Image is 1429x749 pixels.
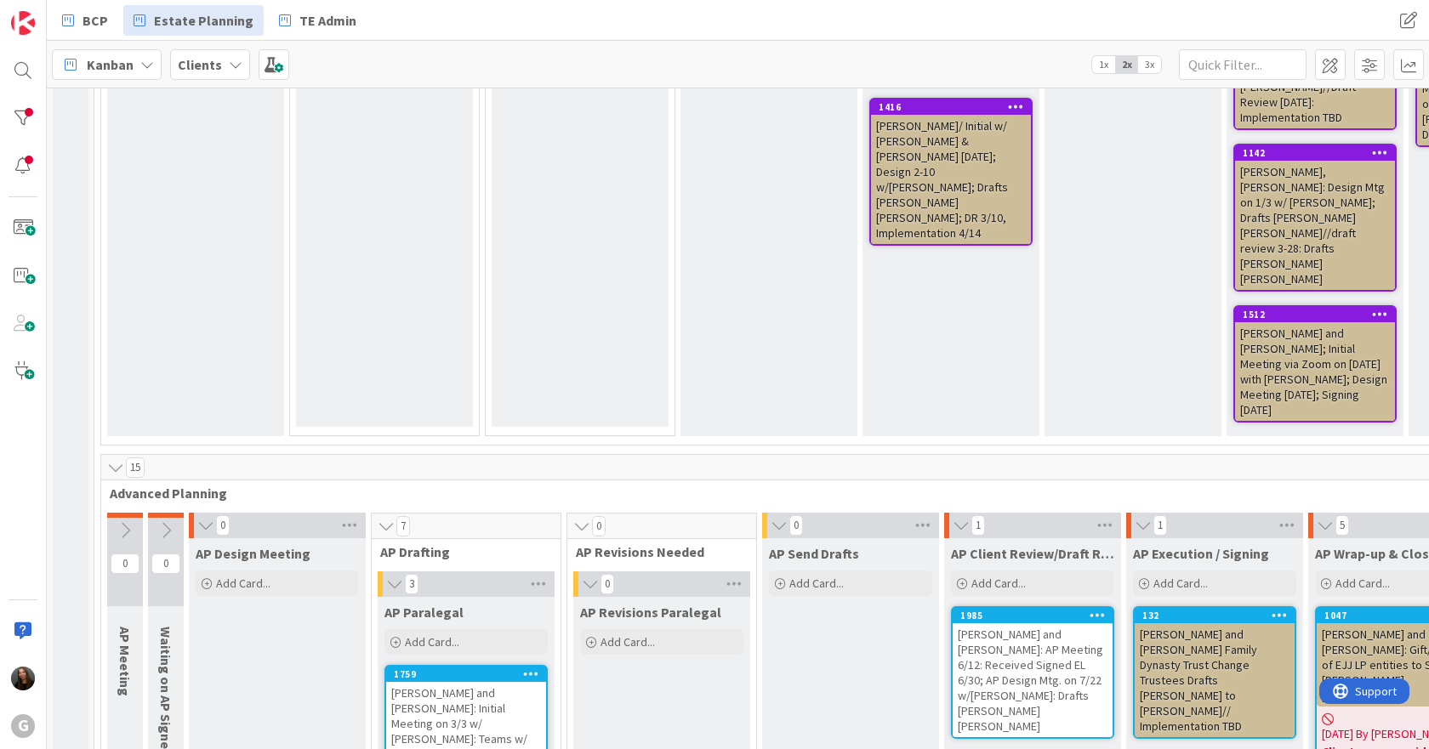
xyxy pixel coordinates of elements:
div: [PERSON_NAME] and [PERSON_NAME] Family Dynasty Trust Change Trustees Drafts [PERSON_NAME] to [PER... [1135,623,1295,737]
span: 0 [789,515,803,536]
span: AP Execution / Signing [1133,545,1269,562]
div: [PERSON_NAME] and [PERSON_NAME]; Initial Meeting via Zoom on [DATE] with [PERSON_NAME]; Design Me... [1235,322,1395,421]
span: AP Revisions Needed [576,543,735,560]
div: 1759 [386,667,546,682]
a: BCP [52,5,118,36]
span: AP Meeting [117,627,134,696]
span: 5 [1335,515,1349,536]
span: AP Client Review/Draft Review Meeting [951,545,1114,562]
span: 7 [396,516,410,536]
span: AP Drafting [380,543,539,560]
a: 1512[PERSON_NAME] and [PERSON_NAME]; Initial Meeting via Zoom on [DATE] with [PERSON_NAME]; Desig... [1233,305,1397,423]
span: 0 [601,574,614,594]
span: AP Paralegal [384,604,464,621]
div: 1142[PERSON_NAME], [PERSON_NAME]: Design Mtg on 1/3 w/ [PERSON_NAME]; Drafts [PERSON_NAME] [PERSO... [1235,145,1395,290]
span: 1x [1092,56,1115,73]
div: [PERSON_NAME], [PERSON_NAME]: Design Mtg on 1/3 w/ [PERSON_NAME]; Drafts [PERSON_NAME] [PERSON_NA... [1235,161,1395,290]
span: 0 [592,516,606,536]
div: 1985 [953,608,1113,623]
span: 3 [405,574,418,594]
div: 1985 [960,610,1113,621]
img: AM [11,667,35,690]
div: 1512 [1235,307,1395,322]
span: BCP [83,10,108,31]
div: 1142 [1243,147,1395,159]
span: Estate Planning [154,10,253,31]
div: 1416[PERSON_NAME]/ Initial w/ [PERSON_NAME] & [PERSON_NAME] [DATE]; Design 2-10 w/[PERSON_NAME]; ... [871,99,1031,244]
span: AP Design Meeting [196,545,310,562]
div: [PERSON_NAME]/ Initial w/ [PERSON_NAME] & [PERSON_NAME] [DATE]; Design 2-10 w/[PERSON_NAME]; Draf... [871,115,1031,244]
div: 1512[PERSON_NAME] and [PERSON_NAME]; Initial Meeting via Zoom on [DATE] with [PERSON_NAME]; Desig... [1235,307,1395,421]
span: AP Revisions Paralegal [580,604,721,621]
a: Estate Planning [123,5,264,36]
div: 1985[PERSON_NAME] and [PERSON_NAME]: AP Meeting 6/12: Received Signed EL 6/30; AP Design Mtg. on ... [953,608,1113,737]
div: [PERSON_NAME] and [PERSON_NAME]: AP Meeting 6/12: Received Signed EL 6/30; AP Design Mtg. on 7/22... [953,623,1113,737]
div: 1512 [1243,309,1395,321]
img: Visit kanbanzone.com [11,11,35,35]
span: Add Card... [1335,576,1390,591]
span: 2x [1115,56,1138,73]
span: Add Card... [601,634,655,650]
a: TE Admin [269,5,367,36]
a: 1985[PERSON_NAME] and [PERSON_NAME]: AP Meeting 6/12: Received Signed EL 6/30; AP Design Mtg. on ... [951,606,1114,739]
a: 1416[PERSON_NAME]/ Initial w/ [PERSON_NAME] & [PERSON_NAME] [DATE]; Design 2-10 w/[PERSON_NAME]; ... [869,98,1033,246]
input: Quick Filter... [1179,49,1307,80]
span: 1 [1153,515,1167,536]
div: 1142 [1235,145,1395,161]
a: 132[PERSON_NAME] and [PERSON_NAME] Family Dynasty Trust Change Trustees Drafts [PERSON_NAME] to [... [1133,606,1296,739]
div: 1416 [879,101,1031,113]
span: Kanban [87,54,134,75]
b: Clients [178,56,222,73]
div: 132 [1142,610,1295,621]
span: Add Card... [1153,576,1208,591]
span: 0 [216,515,230,536]
span: AP Send Drafts [769,545,859,562]
a: 1142[PERSON_NAME], [PERSON_NAME]: Design Mtg on 1/3 w/ [PERSON_NAME]; Drafts [PERSON_NAME] [PERSO... [1233,144,1397,292]
span: Add Card... [405,634,459,650]
span: 0 [111,553,139,574]
div: 1759 [394,668,546,680]
div: 132[PERSON_NAME] and [PERSON_NAME] Family Dynasty Trust Change Trustees Drafts [PERSON_NAME] to [... [1135,608,1295,737]
span: 0 [151,553,180,574]
span: Add Card... [971,576,1026,591]
span: 3x [1138,56,1161,73]
span: 15 [126,457,145,478]
span: Support [36,3,77,23]
div: 132 [1135,608,1295,623]
span: Add Card... [789,576,844,591]
div: G [11,714,35,738]
span: 1 [971,515,985,536]
div: 1416 [871,99,1031,115]
span: TE Admin [299,10,356,31]
span: Add Card... [216,576,270,591]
